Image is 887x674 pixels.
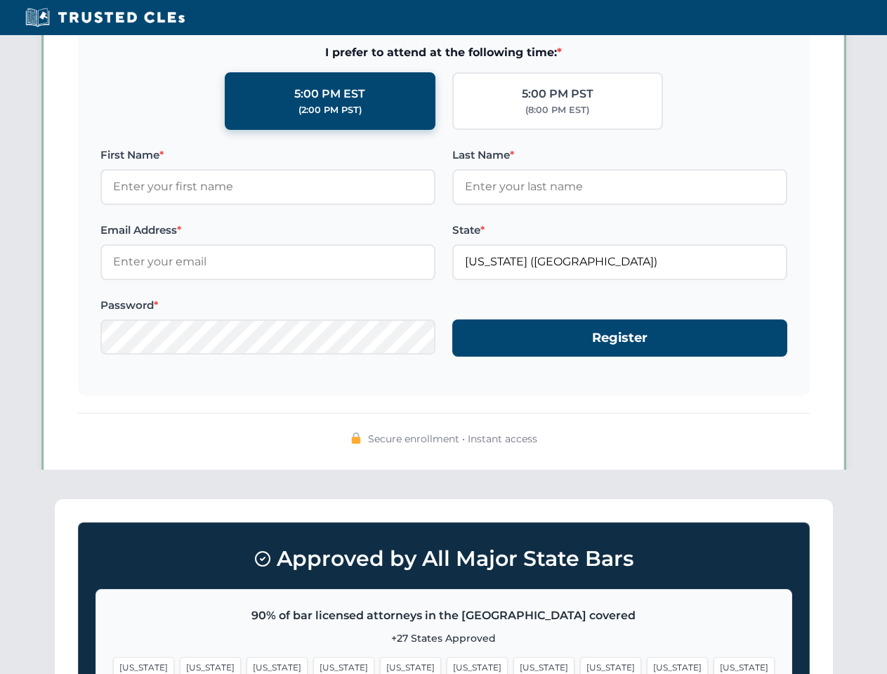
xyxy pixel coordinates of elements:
[100,44,787,62] span: I prefer to attend at the following time:
[525,103,589,117] div: (8:00 PM EST)
[452,169,787,204] input: Enter your last name
[96,540,792,578] h3: Approved by All Major State Bars
[100,222,435,239] label: Email Address
[100,244,435,279] input: Enter your email
[100,169,435,204] input: Enter your first name
[298,103,362,117] div: (2:00 PM PST)
[350,432,362,444] img: 🔒
[522,85,593,103] div: 5:00 PM PST
[294,85,365,103] div: 5:00 PM EST
[113,607,775,625] p: 90% of bar licensed attorneys in the [GEOGRAPHIC_DATA] covered
[452,222,787,239] label: State
[452,319,787,357] button: Register
[452,147,787,164] label: Last Name
[113,630,775,646] p: +27 States Approved
[21,7,189,28] img: Trusted CLEs
[100,297,435,314] label: Password
[452,244,787,279] input: Florida (FL)
[100,147,435,164] label: First Name
[368,431,537,447] span: Secure enrollment • Instant access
